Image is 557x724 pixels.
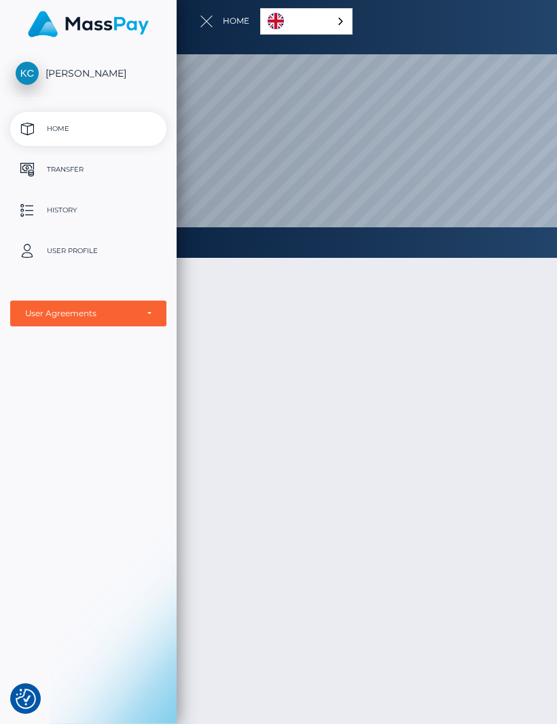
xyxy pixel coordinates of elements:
p: Transfer [16,159,161,180]
p: User Profile [16,241,161,261]
a: User Profile [10,234,166,268]
a: Transfer [10,153,166,187]
div: User Agreements [25,308,137,319]
img: Revisit consent button [16,689,36,709]
p: Home [16,119,161,139]
a: Home [10,112,166,146]
span: [PERSON_NAME] [10,67,166,79]
a: History [10,193,166,227]
img: MassPay [28,11,149,37]
p: History [16,200,161,221]
button: User Agreements [10,301,166,326]
button: Consent Preferences [16,689,36,709]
